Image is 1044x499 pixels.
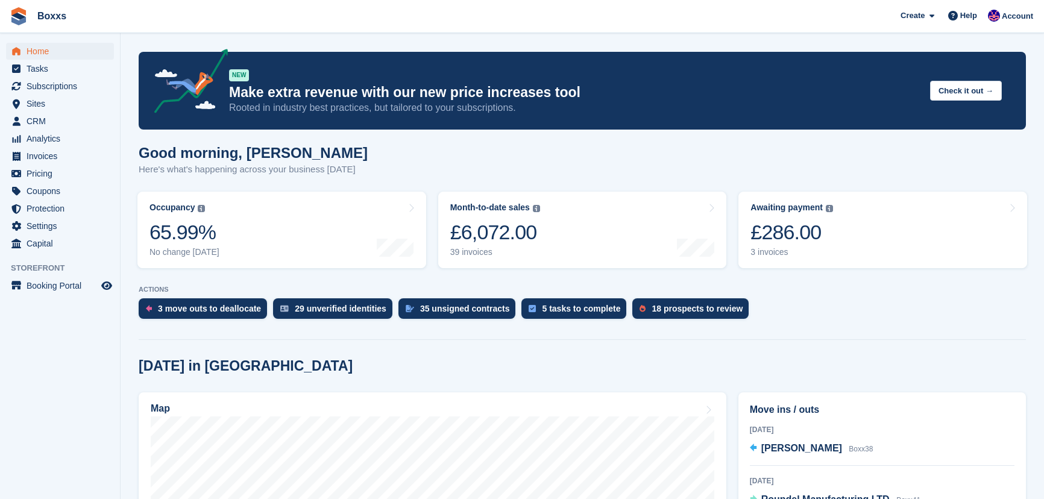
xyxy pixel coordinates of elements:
h2: Map [151,403,170,414]
a: Occupancy 65.99% No change [DATE] [137,192,426,268]
button: Check it out → [930,81,1002,101]
p: Rooted in industry best practices, but tailored to your subscriptions. [229,101,920,115]
span: Home [27,43,99,60]
img: stora-icon-8386f47178a22dfd0bd8f6a31ec36ba5ce8667c1dd55bd0f319d3a0aa187defe.svg [10,7,28,25]
a: 18 prospects to review [632,298,755,325]
span: Storefront [11,262,120,274]
a: Preview store [99,278,114,293]
a: 29 unverified identities [273,298,398,325]
span: [PERSON_NAME] [761,443,842,453]
a: menu [6,165,114,182]
a: menu [6,43,114,60]
span: Help [960,10,977,22]
span: Pricing [27,165,99,182]
div: Month-to-date sales [450,202,530,213]
a: 35 unsigned contracts [398,298,522,325]
span: Coupons [27,183,99,199]
div: 18 prospects to review [652,304,743,313]
div: 39 invoices [450,247,540,257]
a: menu [6,200,114,217]
span: Create [901,10,925,22]
h1: Good morning, [PERSON_NAME] [139,145,368,161]
a: menu [6,148,114,165]
div: £6,072.00 [450,220,540,245]
div: 5 tasks to complete [542,304,620,313]
div: Occupancy [149,202,195,213]
div: 65.99% [149,220,219,245]
div: 29 unverified identities [295,304,386,313]
a: Month-to-date sales £6,072.00 39 invoices [438,192,727,268]
a: Boxxs [33,6,71,26]
a: [PERSON_NAME] Boxx38 [750,441,873,457]
a: Awaiting payment £286.00 3 invoices [738,192,1027,268]
a: menu [6,60,114,77]
img: price-adjustments-announcement-icon-8257ccfd72463d97f412b2fc003d46551f7dbcb40ab6d574587a9cd5c0d94... [144,49,228,118]
h2: [DATE] in [GEOGRAPHIC_DATA] [139,358,353,374]
div: [DATE] [750,475,1014,486]
span: Tasks [27,60,99,77]
div: Awaiting payment [750,202,823,213]
div: [DATE] [750,424,1014,435]
p: Make extra revenue with our new price increases tool [229,84,920,101]
p: Here's what's happening across your business [DATE] [139,163,368,177]
img: verify_identity-adf6edd0f0f0b5bbfe63781bf79b02c33cf7c696d77639b501bdc392416b5a36.svg [280,305,289,312]
div: NEW [229,69,249,81]
p: ACTIONS [139,286,1026,293]
span: Invoices [27,148,99,165]
a: 3 move outs to deallocate [139,298,273,325]
div: No change [DATE] [149,247,219,257]
img: icon-info-grey-7440780725fd019a000dd9b08b2336e03edf1995a4989e88bcd33f0948082b44.svg [826,205,833,212]
a: menu [6,218,114,234]
div: £286.00 [750,220,833,245]
span: Analytics [27,130,99,147]
div: 3 move outs to deallocate [158,304,261,313]
span: Settings [27,218,99,234]
span: Boxx38 [849,445,873,453]
div: 35 unsigned contracts [420,304,510,313]
a: menu [6,277,114,294]
span: Protection [27,200,99,217]
img: Jamie Malcolm [988,10,1000,22]
a: menu [6,130,114,147]
img: icon-info-grey-7440780725fd019a000dd9b08b2336e03edf1995a4989e88bcd33f0948082b44.svg [533,205,540,212]
a: menu [6,235,114,252]
img: task-75834270c22a3079a89374b754ae025e5fb1db73e45f91037f5363f120a921f8.svg [529,305,536,312]
span: Booking Portal [27,277,99,294]
span: Subscriptions [27,78,99,95]
img: prospect-51fa495bee0391a8d652442698ab0144808aea92771e9ea1ae160a38d050c398.svg [640,305,646,312]
a: menu [6,95,114,112]
span: Account [1002,10,1033,22]
span: Sites [27,95,99,112]
a: menu [6,183,114,199]
img: move_outs_to_deallocate_icon-f764333ba52eb49d3ac5e1228854f67142a1ed5810a6f6cc68b1a99e826820c5.svg [146,305,152,312]
img: contract_signature_icon-13c848040528278c33f63329250d36e43548de30e8caae1d1a13099fd9432cc5.svg [406,305,414,312]
a: menu [6,113,114,130]
a: 5 tasks to complete [521,298,632,325]
h2: Move ins / outs [750,403,1014,417]
span: CRM [27,113,99,130]
div: 3 invoices [750,247,833,257]
a: menu [6,78,114,95]
span: Capital [27,235,99,252]
img: icon-info-grey-7440780725fd019a000dd9b08b2336e03edf1995a4989e88bcd33f0948082b44.svg [198,205,205,212]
